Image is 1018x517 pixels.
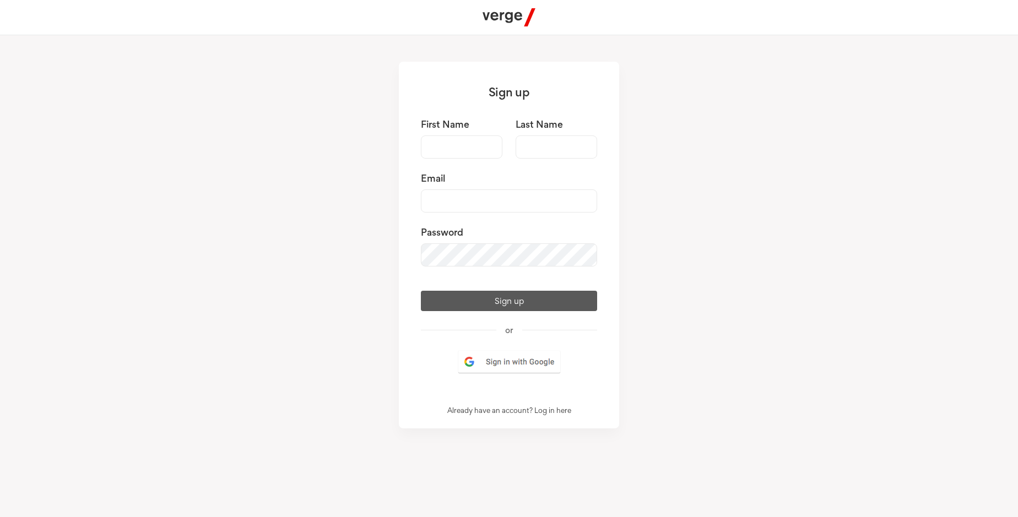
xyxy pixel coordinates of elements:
label: Email [421,172,597,185]
h3: Sign up [399,62,619,118]
label: Last Name [516,118,597,131]
img: google-sign-in.png [457,349,562,374]
img: Verge [483,8,535,26]
p: or [421,324,597,336]
label: Password [421,226,597,239]
button: Sign up [421,291,597,311]
label: First Name [421,118,502,131]
a: Already have an account? Log in here [447,406,571,415]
